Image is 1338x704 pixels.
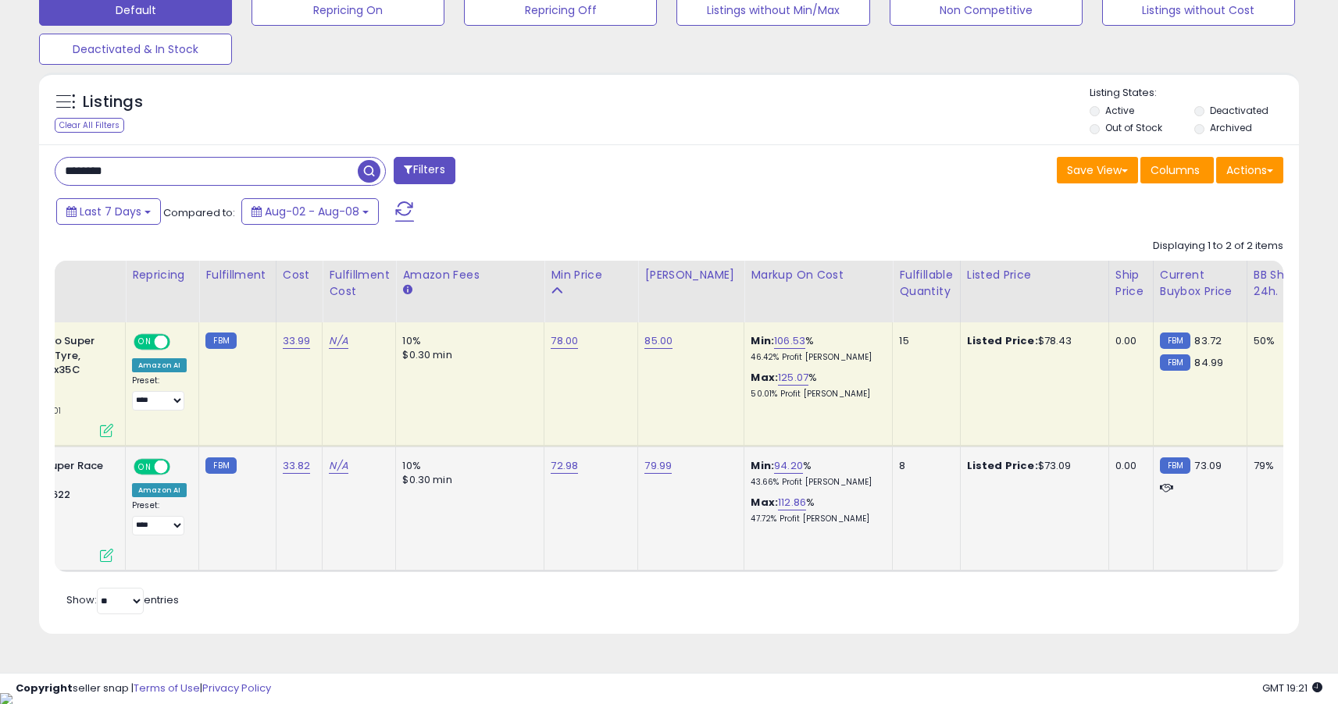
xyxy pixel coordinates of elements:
div: 15 [899,334,947,348]
p: 46.42% Profit [PERSON_NAME] [751,352,880,363]
div: 10% [402,459,532,473]
b: Max: [751,495,778,510]
p: Listing States: [1090,86,1299,101]
small: FBM [205,332,236,349]
div: $73.09 [967,459,1097,473]
span: OFF [168,336,193,349]
p: 50.01% Profit [PERSON_NAME] [751,389,880,400]
div: Ship Price [1115,267,1147,300]
div: Preset: [132,500,187,535]
div: 0.00 [1115,334,1141,348]
div: $0.30 min [402,473,532,487]
div: $0.30 min [402,348,532,362]
button: Last 7 Days [56,198,161,225]
p: 43.66% Profit [PERSON_NAME] [751,477,880,488]
div: seller snap | | [16,681,271,696]
div: Fulfillment Cost [329,267,389,300]
div: % [751,496,880,524]
div: Cost [283,267,316,283]
a: 106.53 [774,333,805,349]
div: Fulfillable Quantity [899,267,953,300]
a: 33.99 [283,333,311,349]
span: 84.99 [1194,355,1223,370]
div: Repricing [132,267,192,283]
small: FBM [1160,354,1190,371]
b: Max: [751,370,778,385]
button: Filters [394,157,455,184]
div: [PERSON_NAME] [644,267,737,283]
div: % [751,371,880,400]
label: Deactivated [1210,104,1268,117]
span: OFF [168,460,193,474]
a: 94.20 [774,458,803,474]
div: Min Price [551,267,631,283]
th: The percentage added to the cost of goods (COGS) that forms the calculator for Min & Max prices. [744,261,893,322]
div: % [751,334,880,363]
div: Displaying 1 to 2 of 2 items [1153,239,1283,254]
span: ON [135,460,155,474]
div: BB Share 24h. [1254,267,1311,300]
a: 72.98 [551,458,578,474]
span: 73.09 [1194,458,1222,473]
div: Preset: [132,375,187,411]
div: 79% [1254,459,1305,473]
div: Clear All Filters [55,118,124,133]
div: Amazon AI [132,358,187,372]
button: Deactivated & In Stock [39,34,232,65]
div: Listed Price [967,267,1102,283]
button: Columns [1140,157,1214,183]
span: Aug-02 - Aug-08 [265,204,359,219]
strong: Copyright [16,681,73,695]
small: FBM [1160,457,1190,474]
small: FBM [205,457,236,474]
div: 8 [899,459,947,473]
b: Listed Price: [967,333,1038,348]
span: Show: entries [66,592,179,607]
span: Columns [1151,162,1200,178]
div: % [751,459,880,488]
b: Min: [751,458,774,473]
p: 47.72% Profit [PERSON_NAME] [751,514,880,524]
a: 78.00 [551,333,578,349]
div: Markup on Cost [751,267,886,283]
a: 33.82 [283,458,311,474]
div: 10% [402,334,532,348]
div: Current Buybox Price [1160,267,1240,300]
label: Active [1105,104,1134,117]
span: 2025-08-16 19:21 GMT [1262,681,1322,695]
h5: Listings [83,91,143,113]
a: 112.86 [778,495,806,510]
span: Compared to: [163,205,235,220]
div: 0.00 [1115,459,1141,473]
div: Fulfillment [205,267,269,283]
label: Archived [1210,121,1252,134]
small: FBM [1160,332,1190,349]
b: Listed Price: [967,458,1038,473]
div: $78.43 [967,334,1097,348]
a: 85.00 [644,333,673,349]
a: 79.99 [644,458,672,474]
span: Last 7 Days [80,204,141,219]
div: Amazon AI [132,483,187,497]
a: Terms of Use [134,681,200,695]
button: Save View [1057,157,1138,183]
button: Actions [1216,157,1283,183]
span: ON [135,336,155,349]
a: 125.07 [778,370,808,386]
b: Min: [751,333,774,348]
label: Out of Stock [1105,121,1162,134]
div: 50% [1254,334,1305,348]
div: Amazon Fees [402,267,537,283]
a: Privacy Policy [202,681,271,695]
small: Amazon Fees. [402,283,412,297]
span: 83.72 [1194,333,1222,348]
a: N/A [329,458,348,474]
a: N/A [329,333,348,349]
button: Aug-02 - Aug-08 [241,198,379,225]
